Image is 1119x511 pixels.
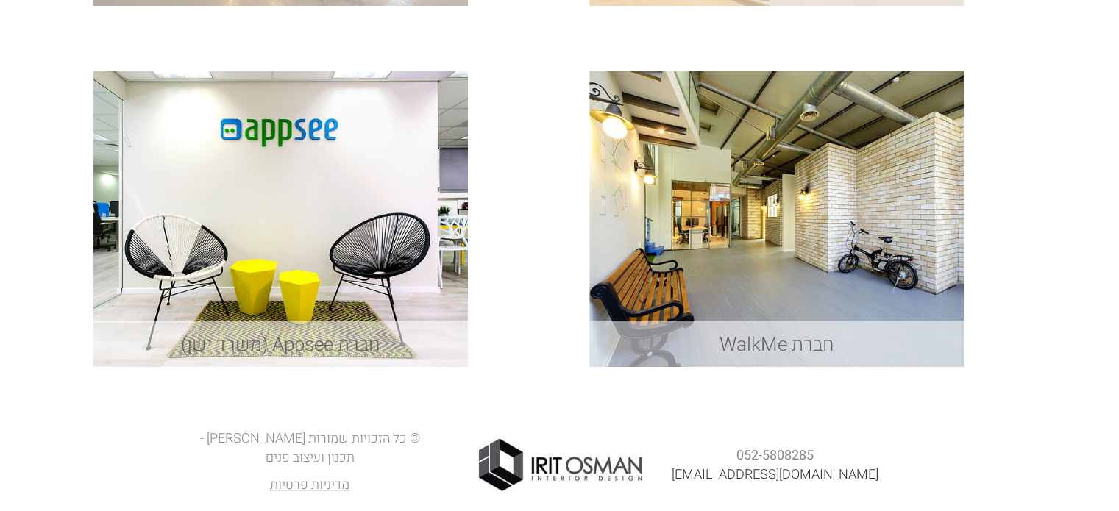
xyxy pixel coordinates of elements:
a: מדיניות פרטיות [270,475,349,495]
span: חברת WalkMe​ [720,331,834,359]
img: Image-empty-state.png [589,71,964,367]
img: IRIT-OSMAN-ACC-1.jpg [477,436,642,493]
span: © כל הזכויות שמורות [PERSON_NAME] - תכנון ועיצוב פנים [200,429,420,467]
a: 052-5808285 [736,446,814,465]
img: Image-empty-state.png [93,71,468,367]
a: [EMAIL_ADDRESS][DOMAIN_NAME] [672,465,878,485]
span: חברת Appsee (משרד ישן) [181,331,380,359]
